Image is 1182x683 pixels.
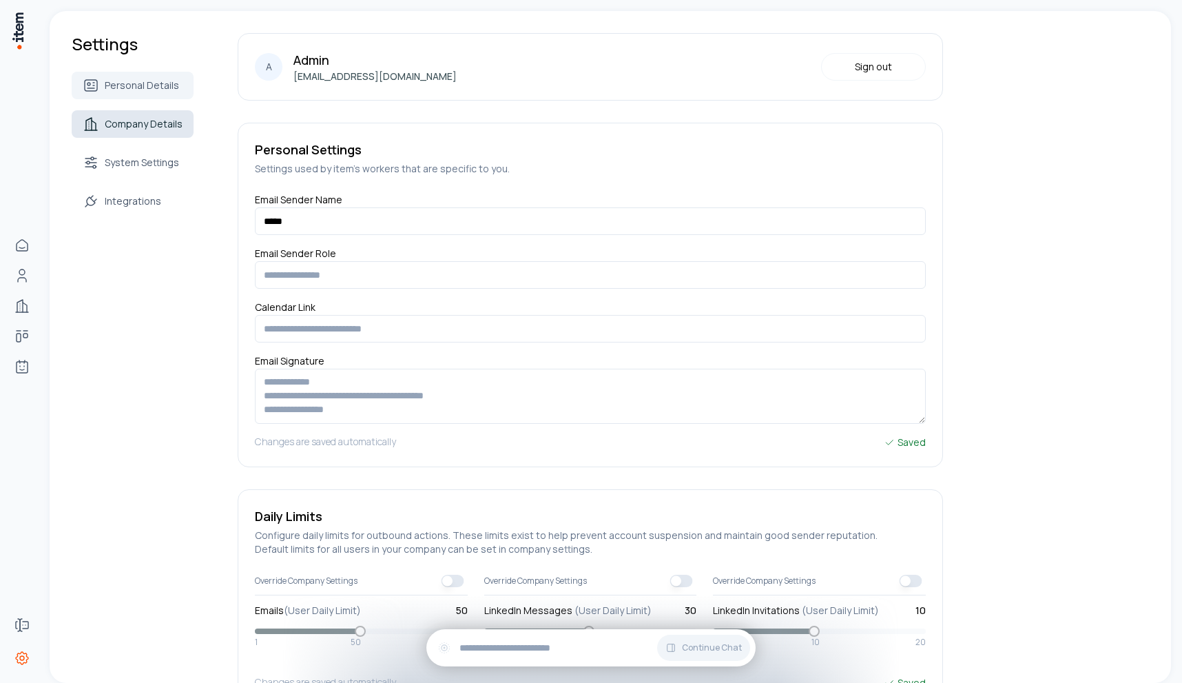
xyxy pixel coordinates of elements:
[293,50,457,70] p: Admin
[713,604,879,618] label: LinkedIn Invitations
[802,604,879,617] span: (User Daily Limit)
[72,72,194,99] a: Personal Details
[255,529,926,556] h5: Configure daily limits for outbound actions. These limits exist to help prevent account suspensio...
[255,507,926,526] h5: Daily Limits
[105,156,179,170] span: System Settings
[293,70,457,83] p: [EMAIL_ADDRESS][DOMAIN_NAME]
[255,140,926,159] h5: Personal Settings
[11,11,25,50] img: Item Brain Logo
[255,604,361,618] label: Emails
[884,435,926,450] div: Saved
[284,604,361,617] span: (User Daily Limit)
[456,604,468,618] span: 50
[821,53,926,81] button: Sign out
[255,300,315,319] label: Calendar Link
[255,354,324,373] label: Email Signature
[72,33,194,55] h1: Settings
[255,247,336,265] label: Email Sender Role
[255,637,258,648] span: 1
[105,79,179,92] span: Personal Details
[72,187,194,215] a: Integrations
[72,110,194,138] a: Company Details
[72,149,194,176] a: System Settings
[685,604,696,618] span: 30
[8,323,36,350] a: Deals
[105,194,161,208] span: Integrations
[426,629,756,666] div: Continue Chat
[8,262,36,289] a: People
[657,635,750,661] button: Continue Chat
[574,604,652,617] span: (User Daily Limit)
[8,292,36,320] a: Companies
[105,117,183,131] span: Company Details
[682,642,742,653] span: Continue Chat
[8,232,36,259] a: Home
[8,644,36,672] a: Settings
[351,637,361,648] span: 50
[484,604,652,618] label: LinkedIn Messages
[255,435,396,450] h5: Changes are saved automatically
[484,575,587,587] span: Override Company Settings
[255,575,357,587] span: Override Company Settings
[8,353,36,380] a: Agents
[255,193,342,212] label: Email Sender Name
[255,162,926,176] h5: Settings used by item's workers that are specific to you.
[811,637,820,648] span: 10
[915,604,926,618] span: 10
[8,611,36,639] a: Forms
[915,637,926,648] span: 20
[713,575,816,587] span: Override Company Settings
[255,53,282,81] div: A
